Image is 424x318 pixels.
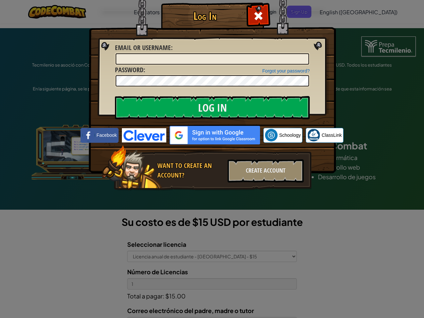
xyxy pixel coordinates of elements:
div: Create Account [228,159,304,183]
span: Schoology [279,132,301,138]
img: classlink-logo-small.png [307,129,320,141]
label: : [115,43,173,53]
div: Want to create an account? [157,161,224,180]
span: Facebook [96,132,117,138]
img: facebook_small.png [82,129,95,141]
img: schoology.png [265,129,278,141]
span: ClassLink [322,132,342,138]
img: clever-logo-blue.png [122,128,166,142]
input: Log In [115,96,310,119]
span: Email or Username [115,43,171,52]
img: gplus_sso_button2.svg [170,126,260,144]
span: Password [115,65,143,74]
label: : [115,65,145,75]
a: Forgot your password? [262,68,310,74]
h1: Log In [163,10,247,22]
